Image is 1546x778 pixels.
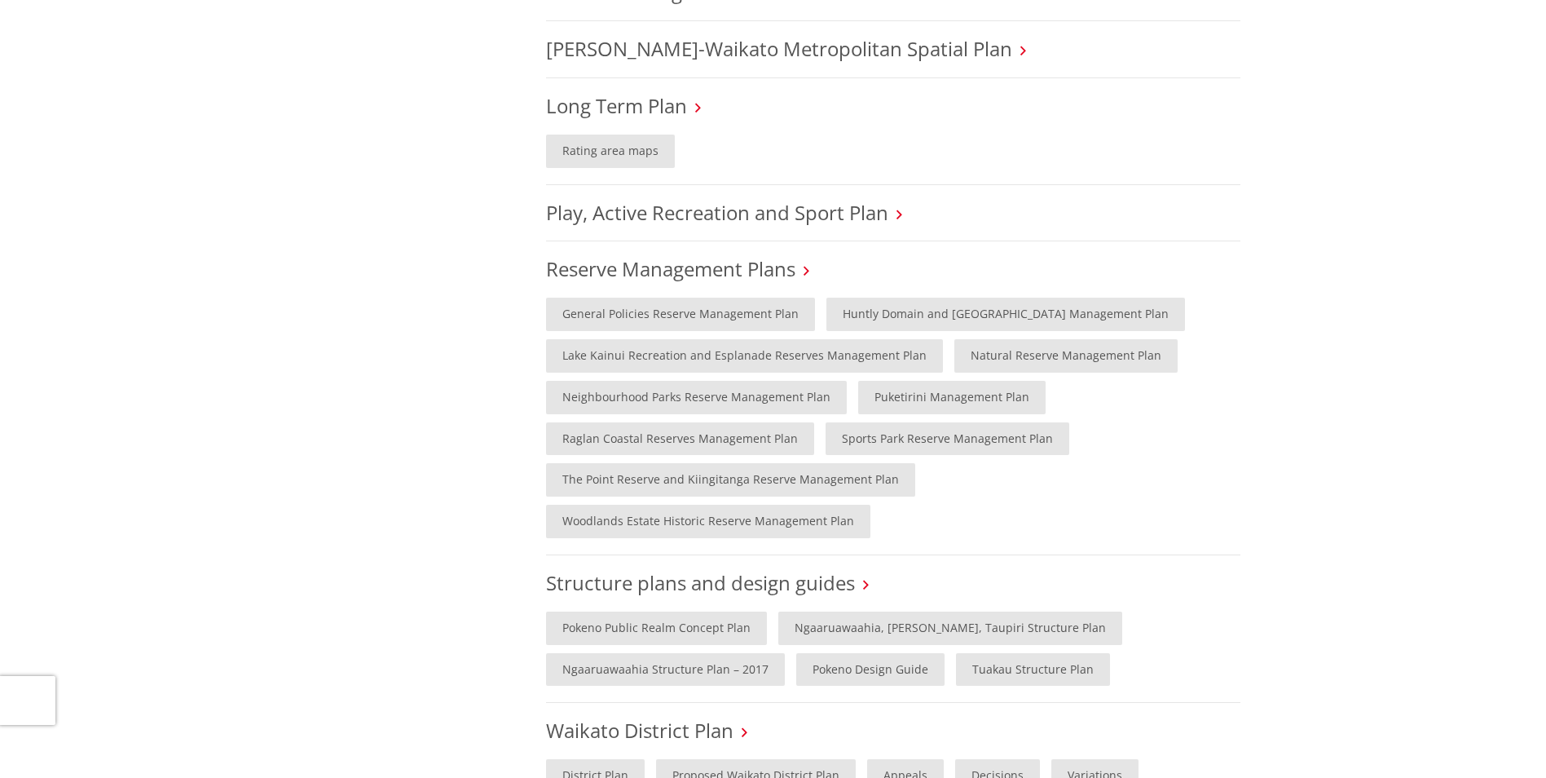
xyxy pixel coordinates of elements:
a: Puketirini Management Plan [858,381,1046,414]
a: Reserve Management Plans [546,255,795,282]
a: Neighbourhood Parks Reserve Management Plan [546,381,847,414]
a: Ngaaruawaahia Structure Plan – 2017 [546,653,785,687]
a: Huntly Domain and [GEOGRAPHIC_DATA] Management Plan [826,298,1185,331]
a: [PERSON_NAME]-Waikato Metropolitan Spatial Plan [546,35,1012,62]
a: Lake Kainui Recreation and Esplanade Reserves Management Plan [546,339,943,373]
a: General Policies Reserve Management Plan [546,298,815,331]
a: The Point Reserve and Kiingitanga Reserve Management Plan [546,463,915,497]
a: Long Term Plan [546,92,687,119]
a: Waikato District Plan [546,717,733,744]
a: Sports Park Reserve Management Plan [826,422,1069,456]
a: Pokeno Design Guide [796,653,945,687]
a: Structure plans and design guides [546,569,855,596]
a: Rating area maps [546,135,675,168]
a: Raglan Coastal Reserves Management Plan [546,422,814,456]
a: Ngaaruawaahia, [PERSON_NAME], Taupiri Structure Plan [778,612,1122,645]
a: Tuakau Structure Plan [956,653,1110,687]
a: Natural Reserve Management Plan [954,339,1178,373]
a: Play, Active Recreation and Sport Plan [546,199,888,226]
a: Woodlands Estate Historic Reserve Management Plan [546,505,870,538]
a: Pokeno Public Realm Concept Plan [546,612,767,645]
